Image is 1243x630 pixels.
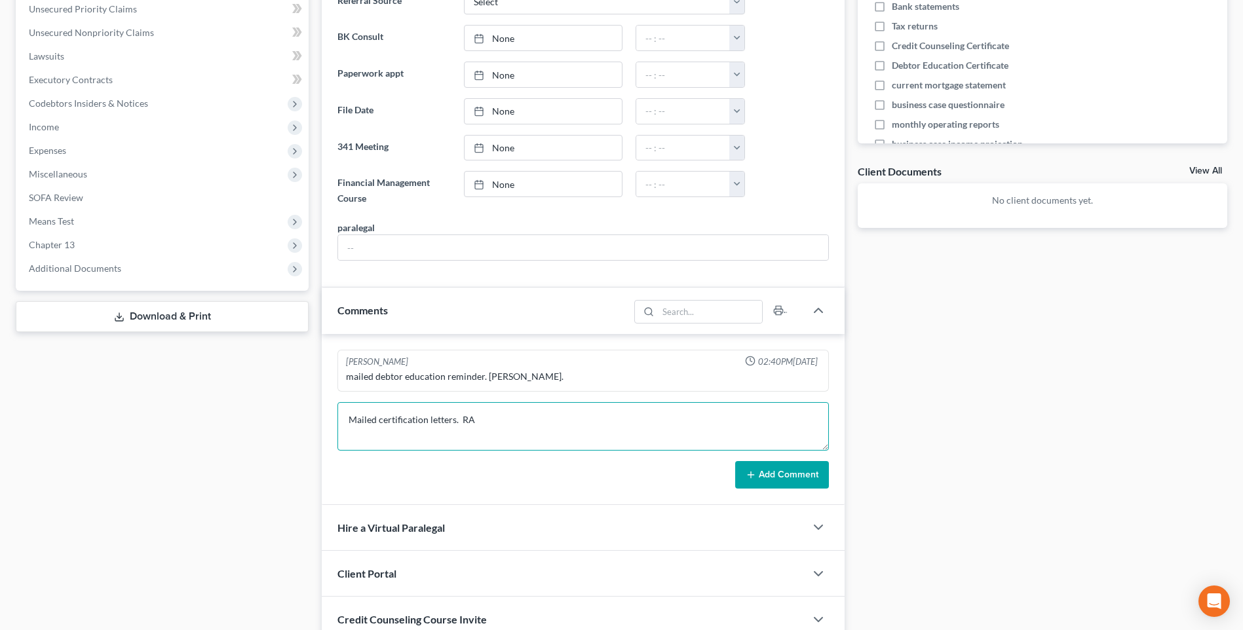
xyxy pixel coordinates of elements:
label: 341 Meeting [331,135,457,161]
a: Lawsuits [18,45,309,68]
span: Tax returns [892,20,938,33]
span: Chapter 13 [29,239,75,250]
div: [PERSON_NAME] [346,356,408,368]
a: None [465,99,622,124]
span: Credit Counseling Course Invite [337,613,487,625]
span: Debtor Education Certificate [892,59,1008,72]
input: -- : -- [636,136,730,160]
input: -- [338,235,828,260]
span: monthly operating reports [892,118,999,131]
a: Executory Contracts [18,68,309,92]
div: paralegal [337,221,375,234]
div: mailed debtor education reminder. [PERSON_NAME]. [346,370,820,383]
span: business case questionnaire [892,98,1004,111]
span: Income [29,121,59,132]
span: Additional Documents [29,263,121,274]
span: Expenses [29,145,66,156]
span: Means Test [29,215,74,227]
span: Lawsuits [29,50,64,62]
span: SOFA Review [29,192,83,203]
span: Unsecured Priority Claims [29,3,137,14]
a: None [465,26,622,50]
a: None [465,136,622,160]
span: Credit Counseling Certificate [892,39,1009,52]
span: 02:40PM[DATE] [758,356,818,368]
span: Miscellaneous [29,168,87,179]
span: Codebtors Insiders & Notices [29,98,148,109]
input: -- : -- [636,62,730,87]
a: Download & Print [16,301,309,332]
input: -- : -- [636,172,730,196]
p: No client documents yet. [868,194,1217,207]
div: Open Intercom Messenger [1198,585,1230,617]
span: Client Portal [337,567,396,580]
label: Financial Management Course [331,171,457,210]
a: Unsecured Nonpriority Claims [18,21,309,45]
span: Unsecured Nonpriority Claims [29,27,154,38]
a: View All [1189,166,1222,176]
input: Search... [658,301,762,323]
button: Add Comment [735,461,829,489]
span: Hire a Virtual Paralegal [337,521,445,534]
span: Executory Contracts [29,74,113,85]
label: Paperwork appt [331,62,457,88]
input: -- : -- [636,26,730,50]
span: current mortgage statement [892,79,1006,92]
div: Client Documents [858,164,942,178]
input: -- : -- [636,99,730,124]
a: SOFA Review [18,186,309,210]
label: BK Consult [331,25,457,51]
a: None [465,62,622,87]
span: business case income projection [892,138,1023,151]
a: None [465,172,622,196]
span: Comments [337,304,388,316]
label: File Date [331,98,457,124]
